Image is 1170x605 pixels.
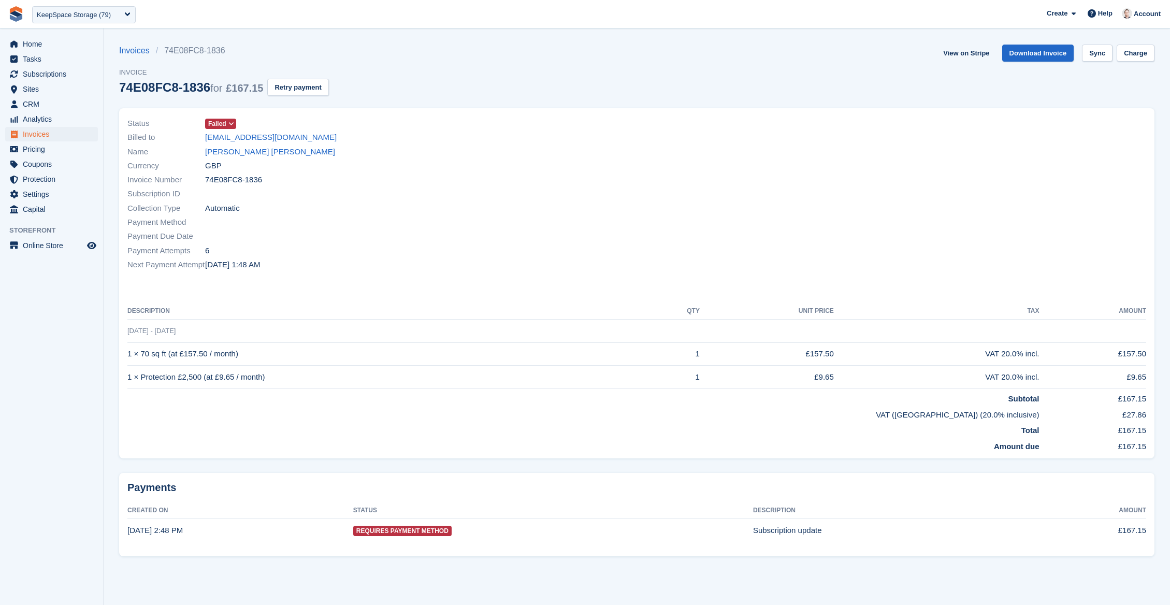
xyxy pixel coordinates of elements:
td: £167.15 [1039,437,1146,453]
span: Failed [208,119,226,128]
time: 2025-09-26 13:48:26 UTC [127,526,183,535]
a: menu [5,97,98,111]
span: Storefront [9,225,103,236]
a: Invoices [119,45,156,57]
span: Protection [23,172,85,186]
span: Payment Method [127,217,205,228]
nav: breadcrumbs [119,45,329,57]
th: Amount [1039,303,1146,320]
span: Analytics [23,112,85,126]
span: for [210,82,222,94]
span: Pricing [23,142,85,156]
span: 74E08FC8-1836 [205,174,262,186]
td: £157.50 [700,342,834,366]
th: Status [353,502,753,519]
span: Capital [23,202,85,217]
span: Settings [23,187,85,201]
td: £167.15 [1032,519,1146,542]
span: Billed to [127,132,205,143]
th: Description [127,303,651,320]
td: £167.15 [1039,421,1146,437]
span: Home [23,37,85,51]
img: stora-icon-8386f47178a22dfd0bd8f6a31ec36ba5ce8667c1dd55bd0f319d3a0aa187defe.svg [8,6,24,22]
span: Create [1047,8,1067,19]
span: Name [127,146,205,158]
a: Failed [205,118,236,129]
strong: Subtotal [1008,394,1039,403]
td: £9.65 [1039,366,1146,389]
th: Description [753,502,1032,519]
span: Currency [127,160,205,172]
th: Amount [1032,502,1146,519]
strong: Total [1021,426,1039,435]
a: menu [5,37,98,51]
div: KeepSpace Storage (79) [37,10,111,20]
span: Tasks [23,52,85,66]
strong: Amount due [994,442,1039,451]
a: menu [5,67,98,81]
a: menu [5,157,98,171]
a: View on Stripe [939,45,993,62]
span: Online Store [23,238,85,253]
span: Subscriptions [23,67,85,81]
th: QTY [651,303,700,320]
img: Jeff Knox [1122,8,1132,19]
div: 74E08FC8-1836 [119,80,263,94]
td: 1 × Protection £2,500 (at £9.65 / month) [127,366,651,389]
th: Created On [127,502,353,519]
span: Collection Type [127,203,205,214]
a: menu [5,238,98,253]
span: GBP [205,160,222,172]
span: Automatic [205,203,240,214]
span: Payment Due Date [127,231,205,242]
a: Charge [1117,45,1154,62]
div: VAT 20.0% incl. [834,371,1039,383]
td: £167.15 [1039,389,1146,405]
td: £157.50 [1039,342,1146,366]
div: VAT 20.0% incl. [834,348,1039,360]
a: menu [5,112,98,126]
a: Download Invoice [1002,45,1074,62]
a: menu [5,202,98,217]
a: menu [5,172,98,186]
button: Retry payment [267,79,328,96]
span: Next Payment Attempt [127,259,205,271]
td: 1 × 70 sq ft (at £157.50 / month) [127,342,651,366]
span: [DATE] - [DATE] [127,327,176,335]
span: Status [127,118,205,129]
a: menu [5,52,98,66]
td: £9.65 [700,366,834,389]
span: Sites [23,82,85,96]
a: Sync [1082,45,1113,62]
td: 1 [651,366,700,389]
a: [PERSON_NAME] [PERSON_NAME] [205,146,335,158]
a: menu [5,127,98,141]
span: Subscription ID [127,188,205,200]
span: Payment Attempts [127,245,205,257]
span: Invoices [23,127,85,141]
a: menu [5,142,98,156]
th: Unit Price [700,303,834,320]
span: Requires Payment Method [353,526,452,536]
span: Invoice [119,67,329,78]
td: Subscription update [753,519,1032,542]
a: [EMAIL_ADDRESS][DOMAIN_NAME] [205,132,337,143]
td: 1 [651,342,700,366]
span: Account [1134,9,1161,19]
span: £167.15 [226,82,263,94]
span: CRM [23,97,85,111]
a: Preview store [85,239,98,252]
time: 2025-10-07 00:48:59 UTC [205,259,260,271]
a: menu [5,187,98,201]
span: 6 [205,245,209,257]
td: £27.86 [1039,405,1146,421]
th: Tax [834,303,1039,320]
a: menu [5,82,98,96]
span: Invoice Number [127,174,205,186]
td: VAT ([GEOGRAPHIC_DATA]) (20.0% inclusive) [127,405,1039,421]
h2: Payments [127,481,1146,494]
span: Coupons [23,157,85,171]
span: Help [1098,8,1113,19]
